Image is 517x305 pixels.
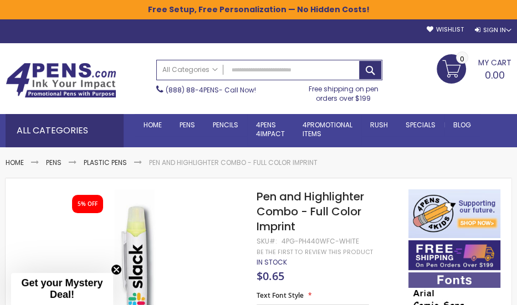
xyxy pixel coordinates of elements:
[257,236,277,246] strong: SKU
[111,264,122,275] button: Close teaser
[257,189,364,234] span: Pen and Highlighter Combo - Full Color Imprint
[437,54,511,82] a: 0.00 0
[180,120,195,130] span: Pens
[78,200,98,208] div: 5% OFF
[485,68,505,82] span: 0.00
[304,80,382,102] div: Free shipping on pen orders over $199
[427,25,464,34] a: Wishlist
[84,158,127,167] a: Plastic Pens
[256,120,285,138] span: 4Pens 4impact
[157,60,223,79] a: All Categories
[397,114,444,136] a: Specials
[135,114,171,136] a: Home
[46,158,62,167] a: Pens
[257,258,287,267] div: Availability
[213,120,238,130] span: Pencils
[294,114,361,145] a: 4PROMOTIONALITEMS
[444,114,480,136] a: Blog
[257,268,284,283] span: $0.65
[171,114,204,136] a: Pens
[6,63,116,98] img: 4Pens Custom Pens and Promotional Products
[144,120,162,130] span: Home
[370,120,388,130] span: Rush
[406,120,436,130] span: Specials
[475,26,511,34] div: Sign In
[166,85,219,95] a: (888) 88-4PENS
[166,85,256,95] span: - Call Now!
[204,114,247,136] a: Pencils
[453,120,471,130] span: Blog
[408,189,500,238] img: 4pens 4 kids
[6,158,24,167] a: Home
[257,257,287,267] span: In stock
[162,65,218,74] span: All Categories
[460,54,464,64] span: 0
[21,277,103,300] span: Get your Mystery Deal!
[149,158,318,167] li: Pen and Highlighter Combo - Full Color Imprint
[247,114,294,145] a: 4Pens4impact
[257,291,304,300] span: Text Font Style
[361,114,397,136] a: Rush
[11,273,113,305] div: Get your Mystery Deal!Close teaser
[257,248,373,256] a: Be the first to review this product
[6,114,124,147] div: All Categories
[303,120,352,138] span: 4PROMOTIONAL ITEMS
